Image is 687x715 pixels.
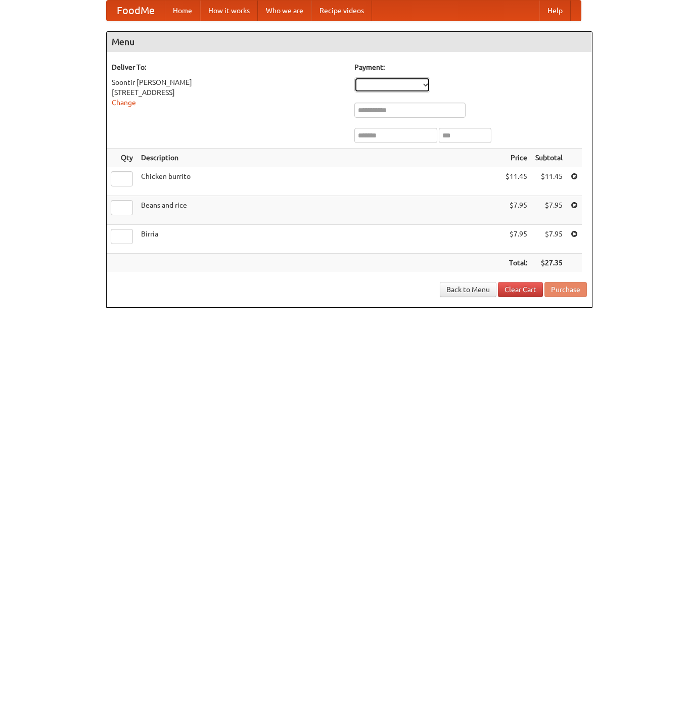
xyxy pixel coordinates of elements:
th: $27.35 [531,254,567,272]
h4: Menu [107,32,592,52]
th: Subtotal [531,149,567,167]
div: [STREET_ADDRESS] [112,87,344,98]
a: Recipe videos [311,1,372,21]
th: Qty [107,149,137,167]
button: Purchase [544,282,587,297]
a: Help [539,1,571,21]
td: Chicken burrito [137,167,501,196]
a: Clear Cart [498,282,543,297]
a: How it works [200,1,258,21]
td: Birria [137,225,501,254]
td: $7.95 [531,225,567,254]
td: $7.95 [501,225,531,254]
div: Soontir [PERSON_NAME] [112,77,344,87]
th: Description [137,149,501,167]
a: Home [165,1,200,21]
td: $11.45 [531,167,567,196]
a: Who we are [258,1,311,21]
a: Back to Menu [440,282,496,297]
h5: Payment: [354,62,587,72]
th: Total: [501,254,531,272]
th: Price [501,149,531,167]
a: FoodMe [107,1,165,21]
td: $7.95 [531,196,567,225]
td: $11.45 [501,167,531,196]
td: Beans and rice [137,196,501,225]
a: Change [112,99,136,107]
td: $7.95 [501,196,531,225]
h5: Deliver To: [112,62,344,72]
